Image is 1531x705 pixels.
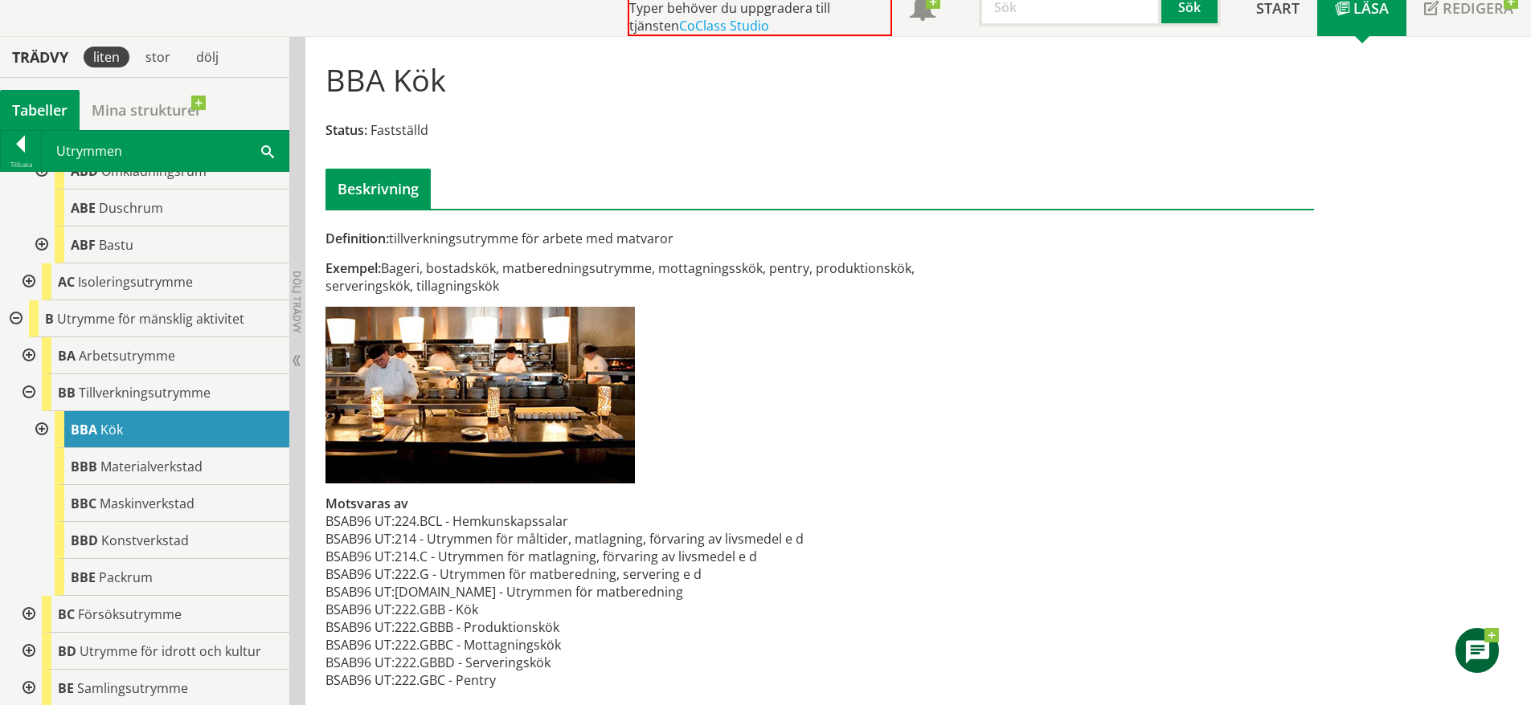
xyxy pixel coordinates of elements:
[325,636,395,654] td: BSAB96 UT:
[325,230,976,247] div: tillverkningsutrymme för arbete med matvaror
[325,530,395,548] td: BSAB96 UT:
[79,384,211,401] span: Tillverkningsutrymme
[58,679,74,697] span: BE
[395,654,804,671] td: 222.GBBD - Serveringskök
[71,495,96,512] span: BBC
[3,48,77,66] div: Trädvy
[26,226,289,263] div: Gå till informationssidan för CoClass Studio
[13,374,289,596] div: Gå till informationssidan för CoClass Studio
[395,636,804,654] td: 222.GBBC - Mottagningskök
[13,596,289,633] div: Gå till informationssidan för CoClass Studio
[136,47,180,67] div: stor
[58,642,76,660] span: BD
[80,90,214,130] a: Mina strukturer
[325,169,431,209] div: Beskrivning
[325,671,395,689] td: BSAB96 UT:
[186,47,228,67] div: dölj
[395,565,804,583] td: 222.G - Utrymmen för matberedning, servering e d
[395,512,804,530] td: 224.BCL - Hemkunskapssalar
[100,421,123,438] span: Kök
[101,532,189,549] span: Konstverkstad
[26,448,289,485] div: Gå till informationssidan för CoClass Studio
[325,583,395,601] td: BSAB96 UT:
[71,199,96,217] span: ABE
[325,512,395,530] td: BSAB96 UT:
[26,559,289,596] div: Gå till informationssidan för CoClass Studio
[13,337,289,374] div: Gå till informationssidan för CoClass Studio
[26,485,289,522] div: Gå till informationssidan för CoClass Studio
[325,259,381,277] span: Exempel:
[71,458,97,475] span: BBB
[679,17,769,35] a: CoClass Studio
[325,654,395,671] td: BSAB96 UT:
[26,189,289,226] div: Gå till informationssidan för CoClass Studio
[42,131,289,171] div: Utrymmen
[13,633,289,670] div: Gå till informationssidan för CoClass Studio
[71,236,96,254] span: ABF
[290,271,304,333] span: Dölj trädvy
[325,307,635,483] img: bba-kok-1.jpg
[78,273,193,291] span: Isoleringsutrymme
[26,411,289,448] div: Gå till informationssidan för CoClass Studio
[100,458,203,475] span: Materialverkstad
[99,199,163,217] span: Duschrum
[58,384,76,401] span: BB
[325,601,395,618] td: BSAB96 UT:
[78,605,182,623] span: Försöksutrymme
[325,121,367,139] span: Status:
[325,548,395,565] td: BSAB96 UT:
[395,671,804,689] td: 222.GBC - Pentry
[325,618,395,636] td: BSAB96 UT:
[80,642,261,660] span: Utrymme för idrott och kultur
[45,310,54,328] span: B
[395,583,804,601] td: [DOMAIN_NAME] - Utrymmen för matberedning
[325,259,976,295] div: Bageri, bostadskök, matberedningsutrymme, mottagningsskök, pentry, produktionskök, serveringskök,...
[325,62,446,97] h1: BBA Kök
[79,347,175,365] span: Arbetsutrymme
[77,679,188,697] span: Samlingsutrymme
[71,421,97,438] span: BBA
[100,495,194,512] span: Maskinverkstad
[71,568,96,586] span: BBE
[99,236,133,254] span: Bastu
[395,601,804,618] td: 222.GBB - Kök
[58,347,76,365] span: BA
[58,273,75,291] span: AC
[325,565,395,583] td: BSAB96 UT:
[325,230,389,247] span: Definition:
[13,263,289,300] div: Gå till informationssidan för CoClass Studio
[370,121,428,139] span: Fastställd
[26,522,289,559] div: Gå till informationssidan för CoClass Studio
[395,618,804,636] td: 222.GBBB - Produktionskök
[84,47,129,67] div: liten
[325,495,408,512] span: Motsvaras av
[57,310,244,328] span: Utrymme för mänsklig aktivitet
[395,530,804,548] td: 214 - Utrymmen för måltider, matlagning, förvaring av livsmedel e d
[71,532,98,549] span: BBD
[395,548,804,565] td: 214.C - Utrymmen för matlagning, förvaring av livsmedel e d
[99,568,153,586] span: Packrum
[261,142,274,159] span: Sök i tabellen
[58,605,75,623] span: BC
[1,158,41,171] div: Tillbaka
